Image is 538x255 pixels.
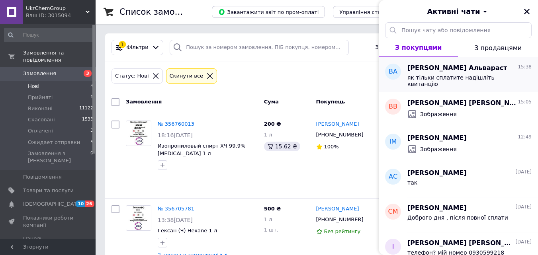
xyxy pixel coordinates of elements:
span: 3 [90,127,93,134]
div: 15.62 ₴ [264,142,300,151]
span: як тільки сплатите надішліть квитанцію [407,74,520,87]
a: Гексан (Ч) Hexane 1 л [158,228,217,234]
button: Закрити [522,7,532,16]
input: Пошук за номером замовлення, ПІБ покупця, номером телефону, Email, номером накладної [170,40,348,55]
span: Без рейтингу [324,228,361,234]
div: Ваш ID: 3015094 [26,12,96,19]
span: [PERSON_NAME] [407,204,467,213]
span: [DATE] [515,204,532,210]
span: Замовлення та повідомлення [23,49,96,64]
button: ВА[PERSON_NAME] Альвараст15:38як тільки сплатите надішліть квитанцію [379,57,538,92]
span: 1 л [264,216,272,222]
span: Доброго дня , після повної сплати [407,214,508,221]
span: 1 [90,94,93,101]
span: [PERSON_NAME] [PERSON_NAME] [407,99,516,108]
div: 1 [119,41,126,48]
span: 13:38[DATE] [158,217,193,223]
a: № 356705781 [158,206,194,212]
span: 200 ₴ [264,121,281,127]
span: 1533 [82,116,93,123]
span: [PERSON_NAME] [407,134,467,143]
span: Скасовані [28,116,55,123]
span: 26 [85,200,94,207]
span: З продавцями [474,44,522,52]
span: 15:05 [518,99,532,105]
input: Пошук чату або повідомлення [385,22,532,38]
span: Виконані [28,105,53,112]
span: Панель управління [23,235,74,249]
span: 5 [90,139,93,146]
button: З покупцями [379,38,458,57]
span: Замовлення з [PERSON_NAME] [28,150,90,164]
span: Збережені фільтри: [375,44,429,51]
span: Cума [264,99,279,105]
span: [DEMOGRAPHIC_DATA] [23,200,82,208]
span: Замовлення [23,70,56,77]
span: АС [389,172,397,181]
span: ВА [389,67,397,76]
span: 1 л [264,132,272,138]
span: 10 [76,200,85,207]
span: Замовлення [126,99,162,105]
span: Зображення [420,110,457,118]
button: ВВ[PERSON_NAME] [PERSON_NAME]15:05Зображення [379,92,538,127]
button: АС[PERSON_NAME][DATE]так [379,162,538,197]
button: Завантажити звіт по пром-оплаті [212,6,325,18]
a: Изопропиловый спирт ХЧ 99.9% [MEDICAL_DATA] 1 л [158,143,245,156]
span: Покупець [316,99,345,105]
span: ВВ [389,102,397,111]
span: [PERSON_NAME] [407,169,467,178]
span: СМ [388,207,398,216]
button: З продавцями [458,38,538,57]
span: [DATE] [515,169,532,175]
button: Управління статусами [333,6,407,18]
div: Cкинути все [168,72,205,80]
span: Завантажити звіт по пром-оплаті [218,8,319,16]
span: 12:49 [518,134,532,140]
a: [PERSON_NAME] [316,121,359,128]
span: 100% [324,144,339,150]
img: Фото товару [126,206,151,230]
span: Зображення [420,145,457,153]
span: так [407,179,417,186]
span: 11122 [79,105,93,112]
div: [PHONE_NUMBER] [315,130,365,140]
h1: Список замовлень [119,7,200,17]
img: Фото товару [126,121,151,146]
span: І [392,242,394,251]
button: СМ[PERSON_NAME][DATE]Доброго дня , після повної сплати [379,197,538,232]
span: Повідомлення [23,173,62,181]
span: Нові [28,83,39,90]
button: ІМ[PERSON_NAME]12:49Зображення [379,127,538,162]
span: Активні чати [427,6,480,17]
a: № 356760013 [158,121,194,127]
span: Товари та послуги [23,187,74,194]
span: 500 ₴ [264,206,281,212]
span: З покупцями [395,44,442,51]
div: Статус: Нові [113,72,151,80]
button: Активні чати [401,6,516,17]
a: [PERSON_NAME] [316,205,359,213]
span: Показники роботи компанії [23,214,74,229]
span: Оплачені [28,127,53,134]
span: Прийняті [28,94,53,101]
span: [PERSON_NAME] Альвараст [407,64,507,73]
span: 3 [90,83,93,90]
span: [PERSON_NAME] [PERSON_NAME] [407,239,514,248]
span: UkrChemGroup [26,5,86,12]
span: ІМ [389,137,397,146]
span: 1 шт. [264,227,278,233]
span: 15:38 [518,64,532,70]
span: 0 [90,150,93,164]
span: [DATE] [515,239,532,245]
span: 18:16[DATE] [158,132,193,138]
span: 3 [84,70,92,77]
span: Фільтри [127,44,149,51]
div: [PHONE_NUMBER] [315,214,365,225]
span: Ожидает отправки [28,139,80,146]
input: Пошук [4,28,94,42]
span: Управління статусами [339,9,400,15]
